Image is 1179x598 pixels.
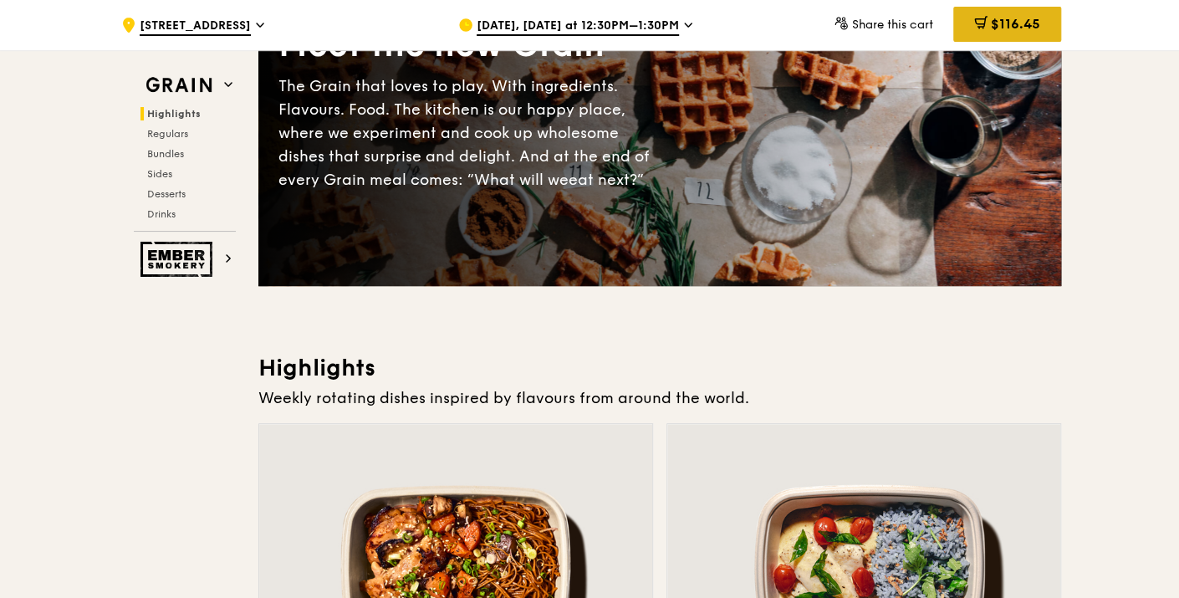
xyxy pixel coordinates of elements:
span: Regulars [147,128,188,140]
img: Ember Smokery web logo [140,242,217,277]
span: Drinks [147,208,176,220]
span: $116.45 [991,16,1040,32]
span: [STREET_ADDRESS] [140,18,251,36]
span: [DATE], [DATE] at 12:30PM–1:30PM [477,18,679,36]
h3: Highlights [258,353,1061,383]
img: Grain web logo [140,70,217,100]
div: The Grain that loves to play. With ingredients. Flavours. Food. The kitchen is our happy place, w... [278,74,660,192]
div: Weekly rotating dishes inspired by flavours from around the world. [258,386,1061,410]
span: Bundles [147,148,184,160]
span: Share this cart [852,18,933,32]
span: Desserts [147,188,186,200]
span: Sides [147,168,172,180]
span: Highlights [147,108,201,120]
span: eat next?” [569,171,644,189]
